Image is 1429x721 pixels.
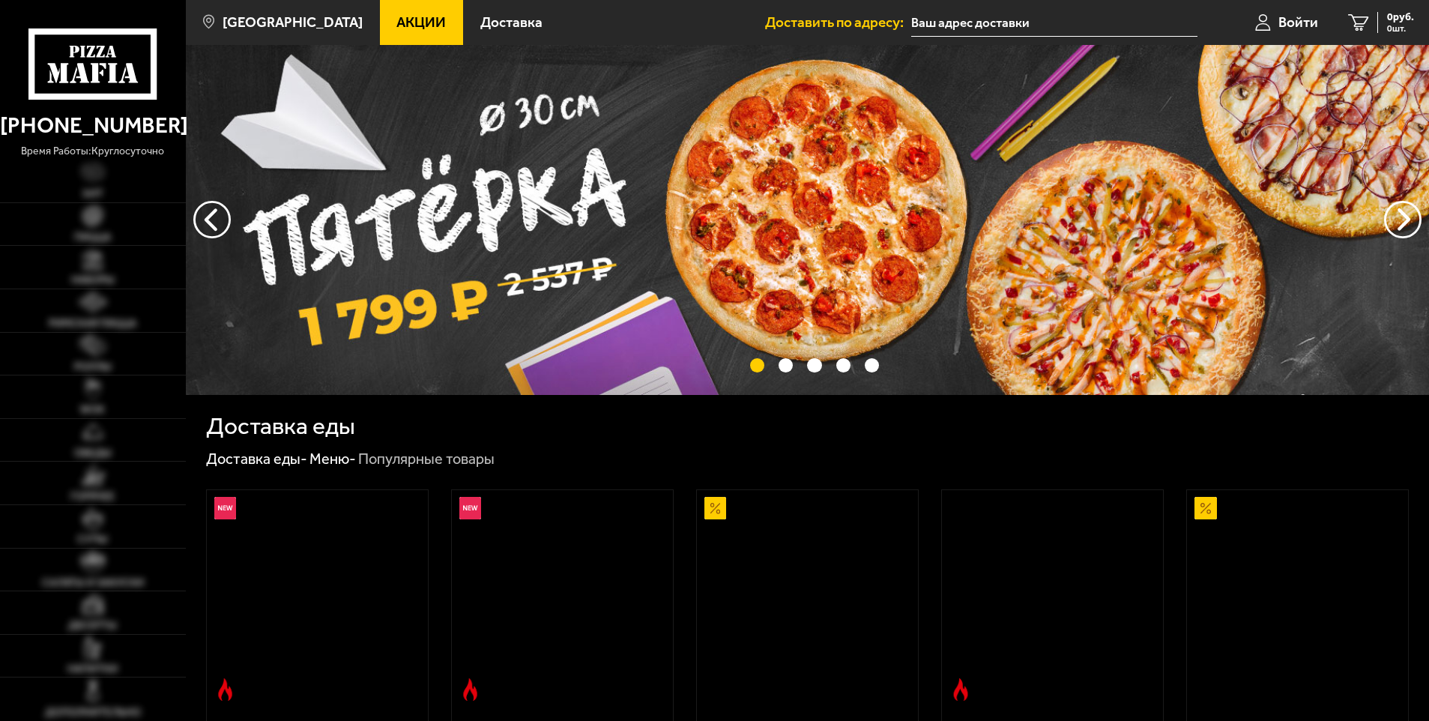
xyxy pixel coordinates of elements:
a: Острое блюдоБиф чили 25 см (толстое с сыром) [942,490,1163,708]
span: Салаты и закуски [42,578,144,588]
span: Напитки [67,664,118,675]
span: Обеды [74,448,112,459]
a: НовинкаОстрое блюдоРимская с мясным ассорти [452,490,673,708]
img: Новинка [214,497,237,519]
img: Новинка [459,497,482,519]
span: Доставка [480,15,543,29]
img: Акционный [704,497,727,519]
span: 0 руб. [1387,12,1414,22]
button: точки переключения [836,358,851,372]
a: НовинкаОстрое блюдоРимская с креветками [207,490,428,708]
button: предыдущий [1384,201,1422,238]
input: Ваш адрес доставки [911,9,1197,37]
button: точки переключения [807,358,821,372]
img: Акционный [1194,497,1217,519]
span: Десерты [68,621,117,631]
a: Доставка еды- [206,450,307,468]
span: WOK [80,405,105,415]
span: Горячее [70,492,115,502]
span: [GEOGRAPHIC_DATA] [223,15,363,29]
span: Роллы [74,362,112,372]
span: Наборы [71,275,115,286]
span: Пицца [74,232,111,243]
span: 0 шт. [1387,24,1414,33]
span: Римская пицца [49,319,136,329]
button: следующий [193,201,231,238]
img: Острое блюдо [214,678,237,701]
span: Хит [82,189,103,199]
span: Войти [1278,15,1318,29]
button: точки переключения [779,358,793,372]
span: Дополнительно [45,708,141,718]
button: точки переключения [750,358,764,372]
a: АкционныйАль-Шам 25 см (тонкое тесто) [697,490,918,708]
img: Острое блюдо [459,678,482,701]
h1: Доставка еды [206,414,355,438]
img: Острое блюдо [949,678,972,701]
div: Популярные товары [358,450,495,469]
button: точки переключения [865,358,879,372]
span: Супы [77,534,108,545]
a: АкционныйПепперони 25 см (толстое с сыром) [1187,490,1408,708]
span: Доставить по адресу: [765,15,911,29]
a: Меню- [309,450,356,468]
span: Акции [396,15,446,29]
